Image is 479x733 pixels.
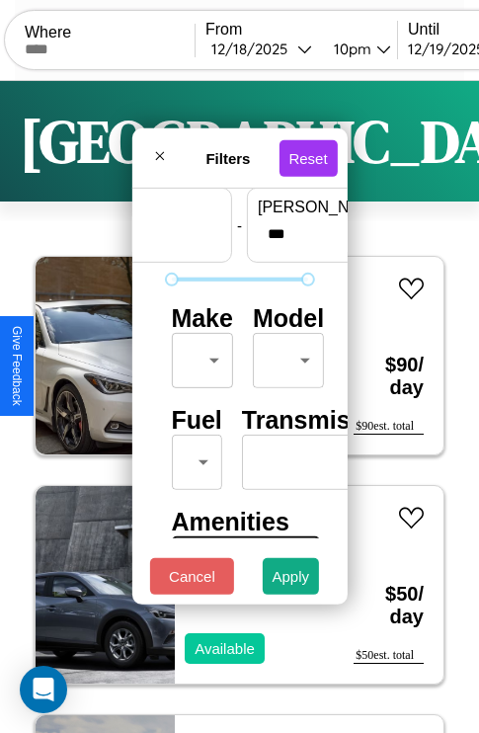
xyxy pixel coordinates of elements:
button: 12/18/2025 [205,39,318,59]
h4: Model [253,304,324,333]
h3: $ 90 / day [354,334,424,419]
button: Reset [279,139,337,176]
button: Apply [263,558,320,595]
div: 12 / 18 / 2025 [211,40,297,58]
h4: Make [171,304,233,333]
button: 10pm [318,39,397,59]
h4: Amenities [171,508,307,536]
label: From [205,21,397,39]
h4: Filters [177,149,279,166]
label: Where [25,24,195,41]
div: $ 90 est. total [354,419,424,435]
h3: $ 50 / day [354,563,424,648]
p: Available [195,635,255,662]
div: Give Feedback [10,326,24,406]
label: [PERSON_NAME] [258,199,426,216]
p: - [237,211,242,238]
div: Open Intercom Messenger [20,666,67,713]
button: Cancel [150,558,234,595]
div: $ 50 est. total [354,648,424,664]
h4: Transmission [242,406,401,435]
div: 10pm [324,40,376,58]
h4: Fuel [171,406,221,435]
label: min price [53,199,221,216]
